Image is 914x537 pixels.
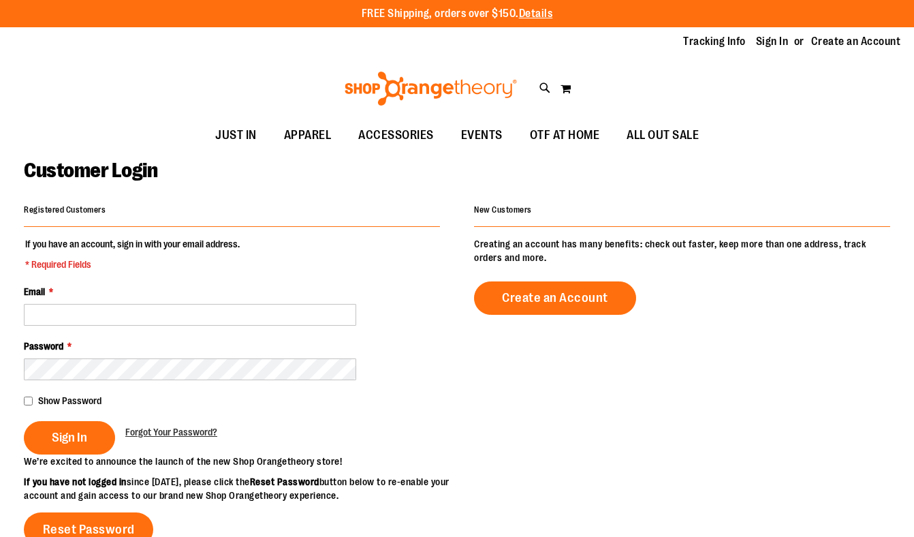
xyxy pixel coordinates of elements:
[519,7,553,20] a: Details
[24,341,63,352] span: Password
[43,522,135,537] span: Reset Password
[683,34,746,49] a: Tracking Info
[358,120,434,151] span: ACCESSORIES
[343,72,519,106] img: Shop Orangetheory
[530,120,600,151] span: OTF AT HOME
[502,290,608,305] span: Create an Account
[24,421,115,455] button: Sign In
[125,425,217,439] a: Forgot Your Password?
[24,159,157,182] span: Customer Login
[24,205,106,215] strong: Registered Customers
[38,395,101,406] span: Show Password
[24,237,241,271] legend: If you have an account, sign in with your email address.
[25,258,240,271] span: * Required Fields
[461,120,503,151] span: EVENTS
[811,34,901,49] a: Create an Account
[362,6,553,22] p: FREE Shipping, orders over $150.
[24,455,457,468] p: We’re excited to announce the launch of the new Shop Orangetheory store!
[125,427,217,438] span: Forgot Your Password?
[24,476,127,487] strong: If you have not logged in
[284,120,332,151] span: APPAREL
[52,430,87,445] span: Sign In
[250,476,319,487] strong: Reset Password
[627,120,699,151] span: ALL OUT SALE
[474,205,532,215] strong: New Customers
[756,34,789,49] a: Sign In
[215,120,257,151] span: JUST IN
[474,237,890,264] p: Creating an account has many benefits: check out faster, keep more than one address, track orders...
[474,281,636,315] a: Create an Account
[24,286,45,297] span: Email
[24,475,457,502] p: since [DATE], please click the button below to re-enable your account and gain access to our bran...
